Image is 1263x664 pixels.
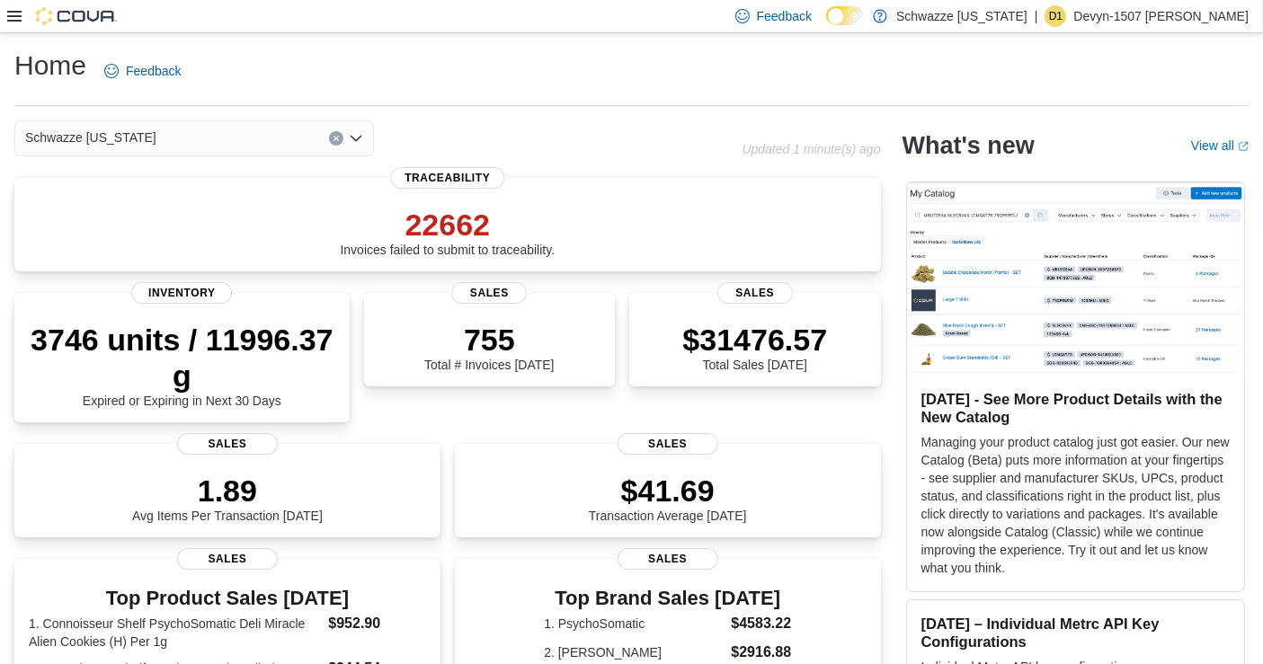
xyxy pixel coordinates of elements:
div: Total # Invoices [DATE] [424,322,554,372]
span: Dark Mode [826,25,827,26]
h3: Top Brand Sales [DATE] [544,588,791,609]
h2: What's new [903,131,1035,160]
button: Clear input [329,131,343,146]
h3: [DATE] – Individual Metrc API Key Configurations [921,615,1230,651]
input: Dark Mode [826,6,864,25]
span: Sales [451,282,527,304]
span: Sales [618,548,718,570]
img: Cova [36,7,117,25]
span: Sales [177,548,278,570]
span: Feedback [757,7,812,25]
div: Transaction Average [DATE] [589,473,747,523]
dt: 1. PsychoSomatic [544,615,724,633]
span: Inventory [131,282,232,304]
dt: 2. [PERSON_NAME] [544,643,724,661]
span: Schwazze [US_STATE] [25,127,156,148]
a: View allExternal link [1191,138,1249,153]
div: Total Sales [DATE] [682,322,827,372]
div: Devyn-1507 Moye [1045,5,1066,27]
p: 3746 units / 11996.37 g [29,322,335,394]
p: 1.89 [132,473,323,509]
span: D1 [1049,5,1063,27]
p: $41.69 [589,473,747,509]
span: Sales [618,433,718,455]
p: Schwazze [US_STATE] [896,5,1027,27]
h3: Top Product Sales [DATE] [29,588,426,609]
span: Traceability [390,167,504,189]
h1: Home [14,48,86,84]
p: Managing your product catalog just got easier. Our new Catalog (Beta) puts more information at yo... [921,433,1230,577]
p: Devyn-1507 [PERSON_NAME] [1073,5,1249,27]
p: 755 [424,322,554,358]
dd: $4583.22 [731,613,791,634]
dd: $952.90 [328,613,425,634]
dt: 1. Connoisseur Shelf PsychoSomatic Deli Miracle Alien Cookies (H) Per 1g [29,615,321,651]
div: Expired or Expiring in Next 30 Days [29,322,335,408]
svg: External link [1238,141,1249,152]
div: Avg Items Per Transaction [DATE] [132,473,323,523]
a: Feedback [97,53,188,89]
dd: $2916.88 [731,642,791,663]
div: Invoices failed to submit to traceability. [340,207,555,257]
p: | [1035,5,1038,27]
p: 22662 [340,207,555,243]
span: Sales [177,433,278,455]
h3: [DATE] - See More Product Details with the New Catalog [921,390,1230,426]
span: Feedback [126,62,181,80]
span: Sales [717,282,793,304]
button: Open list of options [349,131,363,146]
p: $31476.57 [682,322,827,358]
p: Updated 1 minute(s) ago [742,142,880,156]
